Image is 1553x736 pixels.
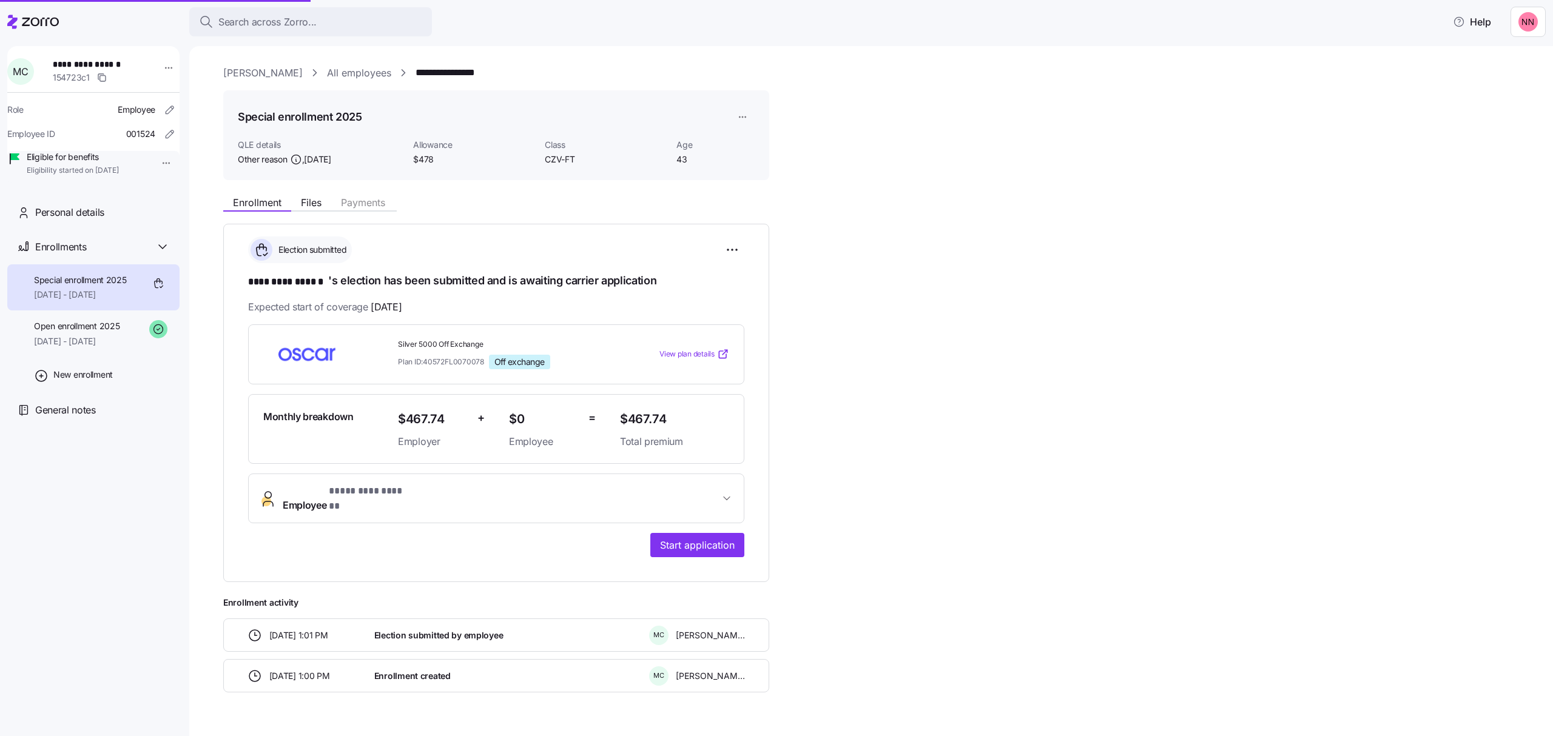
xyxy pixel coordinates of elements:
[660,538,735,552] span: Start application
[269,670,330,682] span: [DATE] 1:00 PM
[7,128,55,140] span: Employee ID
[494,356,545,367] span: Off exchange
[676,139,755,151] span: Age
[263,340,351,368] img: Oscar
[238,153,331,166] span: Other reason ,
[398,356,484,367] span: Plan ID: 40572FL0070078
[398,340,610,350] span: Silver 5000 Off Exchange
[301,198,322,207] span: Files
[53,72,90,84] span: 154723c1
[653,672,664,679] span: M C
[34,289,127,301] span: [DATE] - [DATE]
[413,139,535,151] span: Allowance
[1518,12,1538,32] img: 37cb906d10cb440dd1cb011682786431
[223,597,769,609] span: Enrollment activity
[653,632,664,638] span: M C
[620,409,729,429] span: $467.74
[218,15,317,30] span: Search across Zorro...
[1453,15,1491,29] span: Help
[238,109,362,124] h1: Special enrollment 2025
[371,299,402,315] span: [DATE]
[263,409,354,424] span: Monthly breakdown
[341,198,385,207] span: Payments
[34,274,127,286] span: Special enrollment 2025
[659,348,729,360] a: View plan details
[34,320,120,332] span: Open enrollment 2025
[620,434,729,449] span: Total premium
[304,153,331,166] span: [DATE]
[676,629,745,641] span: [PERSON_NAME]
[509,434,579,449] span: Employee
[7,104,24,116] span: Role
[233,198,281,207] span: Enrollment
[676,670,745,682] span: [PERSON_NAME]
[1443,10,1501,34] button: Help
[248,273,744,290] h1: 's election has been submitted and is awaiting carrier application
[413,153,535,166] span: $478
[509,409,579,429] span: $0
[327,65,391,81] a: All employees
[53,369,113,381] span: New enrollment
[650,533,744,557] button: Start application
[545,153,667,166] span: CZV-FT
[189,7,432,36] button: Search across Zorro...
[659,349,715,360] span: View plan details
[35,239,86,255] span: Enrollments
[223,65,303,81] a: [PERSON_NAME]
[126,128,155,140] span: 001524
[118,104,155,116] span: Employee
[269,629,328,641] span: [DATE] 1:01 PM
[27,151,119,163] span: Eligible for benefits
[35,205,104,220] span: Personal details
[477,409,485,427] span: +
[13,67,28,76] span: M C
[283,484,414,513] span: Employee
[545,139,667,151] span: Class
[34,335,120,347] span: [DATE] - [DATE]
[27,166,119,176] span: Eligibility started on [DATE]
[275,244,346,256] span: Election submitted
[588,409,596,427] span: =
[374,670,451,682] span: Enrollment created
[238,139,403,151] span: QLE details
[676,153,755,166] span: 43
[374,629,504,641] span: Election submitted by employee
[35,403,96,418] span: General notes
[398,409,468,429] span: $467.74
[248,299,402,315] span: Expected start of coverage
[398,434,468,449] span: Employer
